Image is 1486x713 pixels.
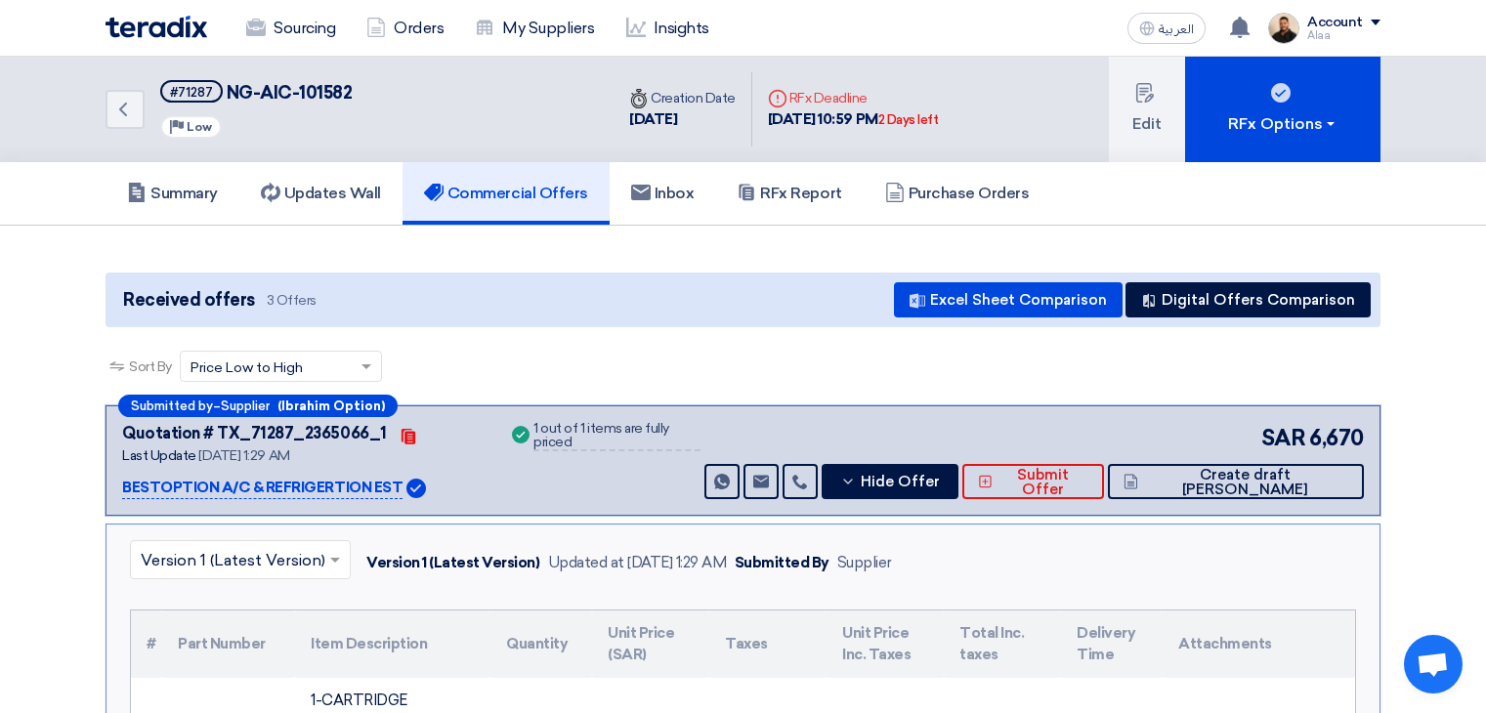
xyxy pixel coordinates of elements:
span: Supplier [221,399,270,412]
th: # [131,610,162,678]
h5: Purchase Orders [885,184,1030,203]
span: Create draft [PERSON_NAME] [1143,468,1348,497]
th: Unit Price Inc. Taxes [827,610,944,678]
button: العربية [1127,13,1206,44]
span: Received offers [123,287,255,314]
div: Creation Date [629,88,736,108]
a: Sourcing [231,7,351,50]
div: RFx Options [1228,112,1338,136]
h5: RFx Report [737,184,841,203]
a: Orders [351,7,459,50]
span: SAR [1261,422,1306,454]
span: 3 Offers [267,291,317,310]
div: #71287 [170,86,213,99]
button: Hide Offer [822,464,958,499]
img: MAA_1717931611039.JPG [1268,13,1299,44]
div: [DATE] 10:59 PM [768,108,939,131]
h5: NG-AIC-101582 [160,80,352,105]
a: Inbox [610,162,716,225]
a: Commercial Offers [403,162,610,225]
h5: Summary [127,184,218,203]
b: (Ibrahim Option) [277,399,385,412]
a: RFx Report [715,162,863,225]
a: My Suppliers [459,7,610,50]
span: Submit Offer [998,468,1088,497]
div: RFx Deadline [768,88,939,108]
div: Alaa [1307,30,1380,41]
div: 1 out of 1 items are fully priced [533,422,700,451]
div: Version 1 (Latest Version) [366,552,540,574]
th: Attachments [1163,610,1355,678]
button: RFx Options [1185,57,1380,162]
span: العربية [1159,22,1194,36]
h5: Updates Wall [261,184,381,203]
a: Purchase Orders [864,162,1051,225]
span: Low [187,120,212,134]
div: Submitted By [735,552,829,574]
div: Account [1307,15,1363,31]
th: Delivery Time [1061,610,1163,678]
th: Quantity [490,610,592,678]
span: NG-AIC-101582 [227,82,353,104]
a: Updates Wall [239,162,403,225]
div: 2 Days left [878,110,939,130]
img: Teradix logo [106,16,207,38]
div: Updated at [DATE] 1:29 AM [548,552,727,574]
div: [DATE] [629,108,736,131]
span: Submitted by [131,399,213,412]
th: Part Number [162,610,295,678]
span: Price Low to High [191,357,303,378]
span: 6,670 [1309,422,1364,454]
button: Create draft [PERSON_NAME] [1108,464,1364,499]
a: Insights [611,7,725,50]
button: Digital Offers Comparison [1125,282,1371,317]
p: BESTOPTION A/C & REFRIGERTION EST [122,477,403,500]
a: Open chat [1404,635,1463,693]
h5: Commercial Offers [424,184,588,203]
th: Item Description [295,610,490,678]
span: Sort By [129,356,172,377]
img: Verified Account [406,479,426,498]
a: Summary [106,162,239,225]
button: Excel Sheet Comparison [894,282,1123,317]
span: Hide Offer [861,475,940,489]
th: Total Inc. taxes [944,610,1061,678]
th: Unit Price (SAR) [592,610,709,678]
span: [DATE] 1:29 AM [198,447,289,464]
button: Submit Offer [962,464,1104,499]
th: Taxes [709,610,827,678]
h5: Inbox [631,184,695,203]
button: Edit [1109,57,1185,162]
div: Supplier [837,552,892,574]
span: Last Update [122,447,196,464]
div: – [118,395,398,417]
div: Quotation # TX_71287_2365066_1 [122,422,387,445]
